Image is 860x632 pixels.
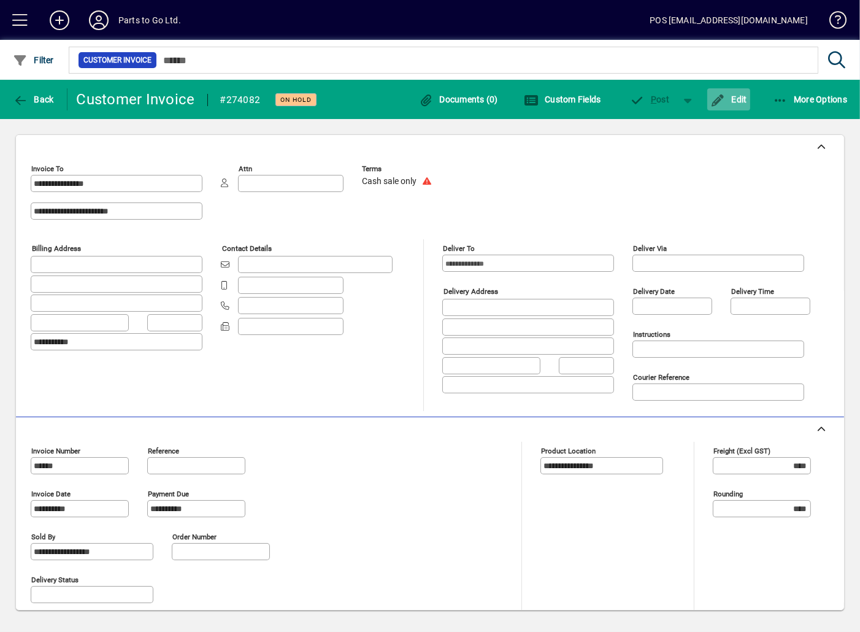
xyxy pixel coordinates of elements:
[220,90,261,110] div: #274082
[77,90,195,109] div: Customer Invoice
[443,244,475,253] mat-label: Deliver To
[633,373,689,382] mat-label: Courier Reference
[280,96,312,104] span: On hold
[13,94,54,104] span: Back
[418,94,498,104] span: Documents (0)
[624,88,676,110] button: Post
[118,10,181,30] div: Parts to Go Ltd.
[524,94,601,104] span: Custom Fields
[415,88,501,110] button: Documents (0)
[40,9,79,31] button: Add
[633,330,670,339] mat-label: Instructions
[650,10,808,30] div: POS [EMAIL_ADDRESS][DOMAIN_NAME]
[541,447,596,455] mat-label: Product location
[148,447,179,455] mat-label: Reference
[239,164,252,173] mat-label: Attn
[31,490,71,498] mat-label: Invoice date
[13,55,54,65] span: Filter
[633,244,667,253] mat-label: Deliver via
[731,287,774,296] mat-label: Delivery time
[31,164,64,173] mat-label: Invoice To
[633,287,675,296] mat-label: Delivery date
[713,490,743,498] mat-label: Rounding
[651,94,656,104] span: P
[172,533,217,541] mat-label: Order number
[10,88,57,110] button: Back
[707,88,750,110] button: Edit
[630,94,670,104] span: ost
[31,447,80,455] mat-label: Invoice number
[820,2,845,42] a: Knowledge Base
[148,490,189,498] mat-label: Payment due
[10,49,57,71] button: Filter
[83,54,152,66] span: Customer Invoice
[362,177,417,187] span: Cash sale only
[710,94,747,104] span: Edit
[362,165,436,173] span: Terms
[713,447,770,455] mat-label: Freight (excl GST)
[521,88,604,110] button: Custom Fields
[773,94,848,104] span: More Options
[79,9,118,31] button: Profile
[770,88,851,110] button: More Options
[31,533,55,541] mat-label: Sold by
[31,576,79,584] mat-label: Delivery status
